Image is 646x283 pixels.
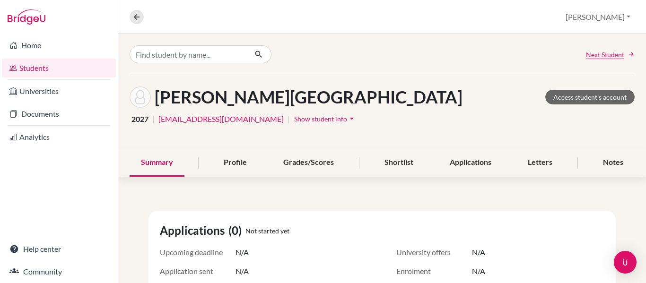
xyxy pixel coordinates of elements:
a: Help center [2,240,116,258]
div: Shortlist [373,149,425,177]
span: Upcoming deadline [160,247,236,258]
span: | [288,113,290,125]
a: Universities [2,82,116,101]
span: | [152,113,155,125]
div: Open Intercom Messenger [614,251,637,274]
div: Notes [592,149,635,177]
span: N/A [236,266,249,277]
i: arrow_drop_down [347,114,357,123]
div: Letters [516,149,564,177]
span: Application sent [160,266,236,277]
span: N/A [236,247,249,258]
span: Not started yet [245,226,289,236]
input: Find student by name... [130,45,247,63]
span: (0) [228,222,245,239]
img: Santiago Castañeda's avatar [130,86,151,108]
span: N/A [472,266,485,277]
div: Applications [438,149,503,177]
button: [PERSON_NAME] [561,8,635,26]
div: Grades/Scores [272,149,345,177]
div: Profile [212,149,258,177]
a: Analytics [2,128,116,146]
a: Home [2,36,116,55]
span: University offers [396,247,472,258]
button: Show student infoarrow_drop_down [294,111,357,126]
h1: [PERSON_NAME][GEOGRAPHIC_DATA] [155,87,463,107]
a: Next Student [586,50,635,60]
span: Next Student [586,50,624,60]
a: [EMAIL_ADDRESS][DOMAIN_NAME] [158,113,284,125]
img: Bridge-U [8,9,45,25]
a: Access student's account [545,90,635,104]
a: Community [2,262,116,281]
span: Show student info [294,115,347,123]
div: Summary [130,149,184,177]
a: Students [2,59,116,77]
span: Applications [160,222,228,239]
span: Enrolment [396,266,472,277]
span: N/A [472,247,485,258]
a: Documents [2,104,116,123]
span: 2027 [131,113,148,125]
